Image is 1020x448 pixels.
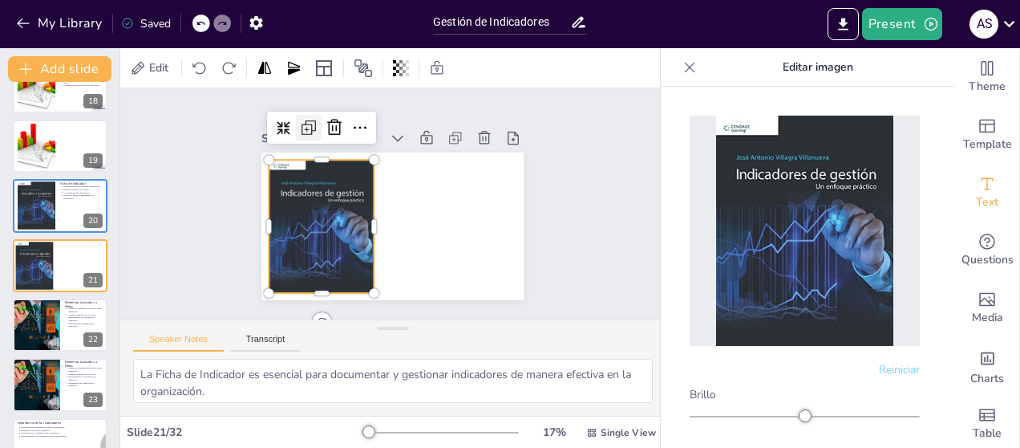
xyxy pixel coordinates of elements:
span: Media [972,309,1003,327]
div: 22 [13,299,107,352]
span: Template [963,136,1012,153]
div: 22 [83,332,103,347]
div: Get real-time input from your audience [955,222,1019,279]
p: Evaluación del rendimiento a través de indicadores. [21,426,79,429]
p: Facilita la gestión y seguimiento de indicadores. [63,194,103,200]
span: Charts [970,370,1004,388]
p: Herramienta para documentar indicadores. [63,185,103,189]
font: Reiniciar [879,362,920,377]
p: Diseño de elementos asociados a metas numéricas. [68,367,103,373]
p: Importancia de los Indicadores [18,420,79,425]
div: Layout [311,55,337,81]
p: Ficha de Indicador [60,181,103,186]
p: Alineación entre OKR’s y KPI’s. [68,373,103,376]
button: Speaker Notes [133,334,224,352]
div: Slide 21 [269,117,358,142]
p: Alineación entre OKR’s y KPI’s. [68,313,103,316]
div: 20 [13,179,107,232]
p: Importancia de la claridad en la definición. [68,316,103,322]
button: My Library [12,10,109,36]
button: Transcript [230,334,302,352]
div: 17 % [535,425,573,440]
p: Herramienta de planificación y monitoreo. [68,322,103,328]
span: Theme [969,78,1006,96]
div: 20 [83,214,103,228]
button: Present [862,8,942,40]
button: Export to PowerPoint [828,8,859,40]
p: Importancia de la claridad en la definición. [68,376,103,381]
font: Brillo [690,387,716,402]
button: A S [969,8,998,40]
div: 19 [13,120,107,173]
div: 23 [83,393,103,407]
input: Insert title [433,10,570,34]
span: Text [976,193,998,211]
div: Change the overall theme [955,48,1019,106]
div: Add text boxes [955,164,1019,222]
p: Elementos Asociados a Metas [65,360,103,369]
div: 21 [13,239,107,292]
p: Facilitación de la comunicación de resultados. [21,432,79,435]
div: Slide 21 / 32 [127,425,365,440]
p: Herramienta de planificación y monitoreo. [68,381,103,387]
div: Add ready made slides [955,106,1019,164]
span: Table [973,425,1002,442]
div: 18 [83,94,103,108]
p: Identificación de áreas de mejora. [21,429,79,432]
p: Elementos Asociados a Metas [65,300,103,309]
div: 23 [13,358,107,411]
p: Diseño de elementos asociados a metas numéricas. [68,307,103,313]
p: Accesibilidad para interesados. [63,191,103,194]
span: Position [354,59,373,78]
div: Saved [121,16,171,31]
div: 19 [83,153,103,168]
div: 21 [83,273,103,287]
p: Asegurar el monitoreo de aspectos críticos. [63,83,103,87]
div: 18 [13,59,107,112]
span: Single View [601,426,656,439]
img: https://cdn.sendsteps.com/images/slides/2025_12_10_10_31-ceNEiqSaIUXiLtKw.jpeg [716,116,894,346]
font: Editar imagen [783,59,853,75]
button: Add slide [8,56,111,82]
span: Questions [961,251,1014,269]
textarea: La Ficha de Indicador es esencial para documentar y gestionar indicadores de manera efectiva en l... [133,359,653,403]
span: Edit [146,60,172,75]
div: A S [969,10,998,39]
div: Add charts and graphs [955,337,1019,395]
p: Información clave en la ficha. [63,189,103,192]
p: Reconocimiento de la importancia de los indicadores. [21,434,79,438]
div: Add images, graphics, shapes or video [955,279,1019,337]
